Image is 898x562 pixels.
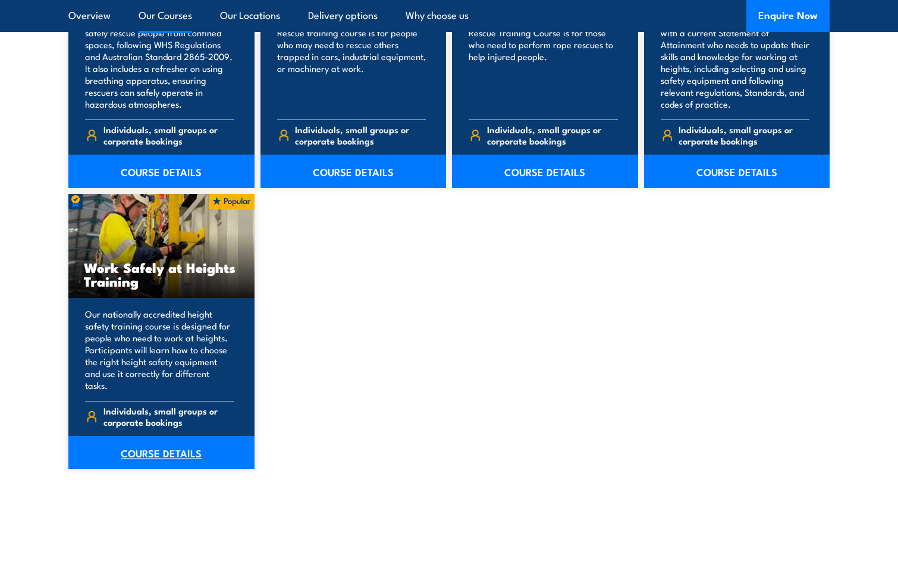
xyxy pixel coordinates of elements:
[277,15,426,110] p: Our nationally accredited Road Crash Rescue training course is for people who may need to rescue ...
[679,124,809,146] span: Individuals, small groups or corporate bookings
[85,15,234,110] p: This course teaches your team how to safely rescue people from confined spaces, following WHS Reg...
[452,155,638,188] a: COURSE DETAILS
[103,405,234,428] span: Individuals, small groups or corporate bookings
[103,124,234,146] span: Individuals, small groups or corporate bookings
[644,155,830,188] a: COURSE DETAILS
[487,124,618,146] span: Individuals, small groups or corporate bookings
[84,260,239,288] h3: Work Safely at Heights Training
[661,15,810,110] p: This refresher course is for anyone with a current Statement of Attainment who needs to update th...
[260,155,447,188] a: COURSE DETAILS
[295,124,426,146] span: Individuals, small groups or corporate bookings
[68,436,255,469] a: COURSE DETAILS
[469,15,618,110] p: Our nationally accredited Vertical Rescue Training Course is for those who need to perform rope r...
[68,155,255,188] a: COURSE DETAILS
[85,308,234,391] p: Our nationally accredited height safety training course is designed for people who need to work a...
